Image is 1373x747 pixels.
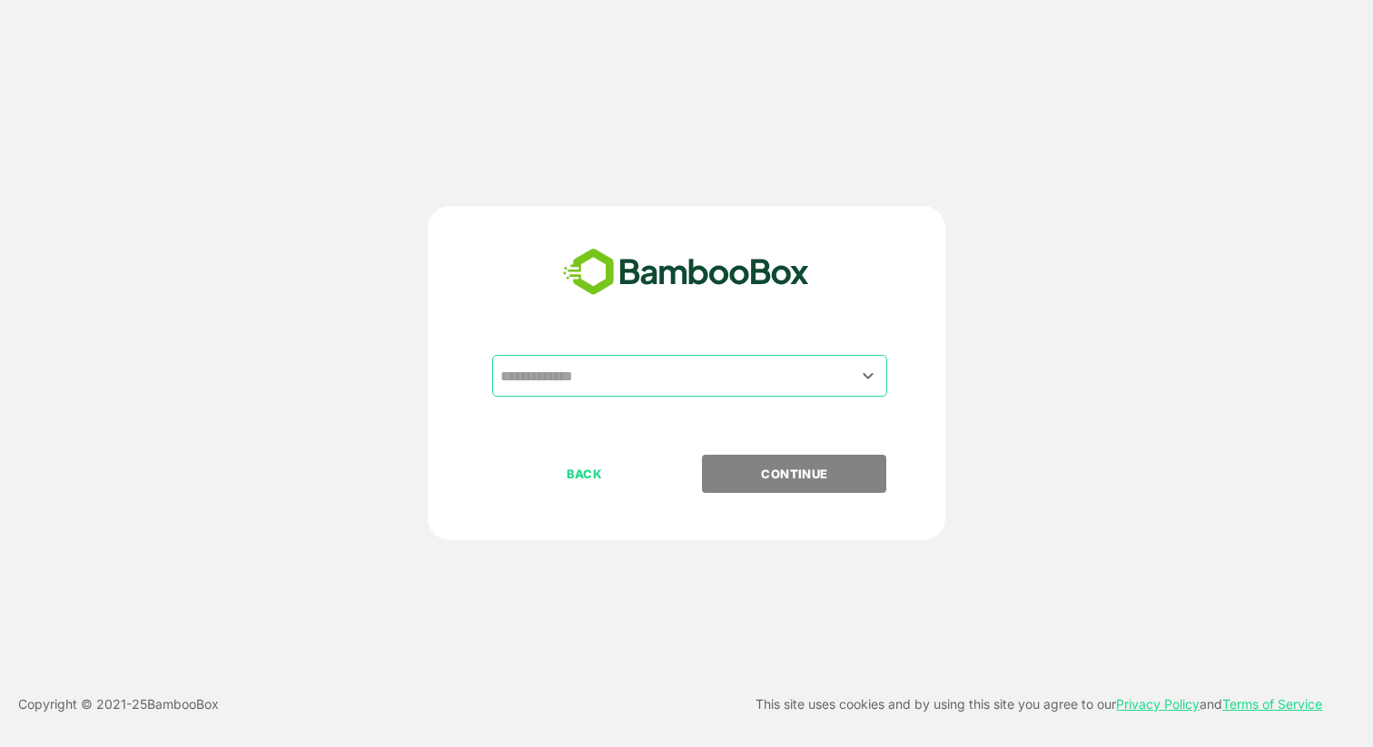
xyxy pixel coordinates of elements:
[553,242,819,302] img: bamboobox
[1222,696,1322,712] a: Terms of Service
[756,693,1322,715] p: This site uses cookies and by using this site you agree to our and
[494,464,676,484] p: BACK
[1116,696,1200,712] a: Privacy Policy
[856,363,881,388] button: Open
[702,455,886,493] button: CONTINUE
[704,464,885,484] p: CONTINUE
[18,693,219,715] p: Copyright © 2021- 25 BambooBox
[492,455,677,493] button: BACK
